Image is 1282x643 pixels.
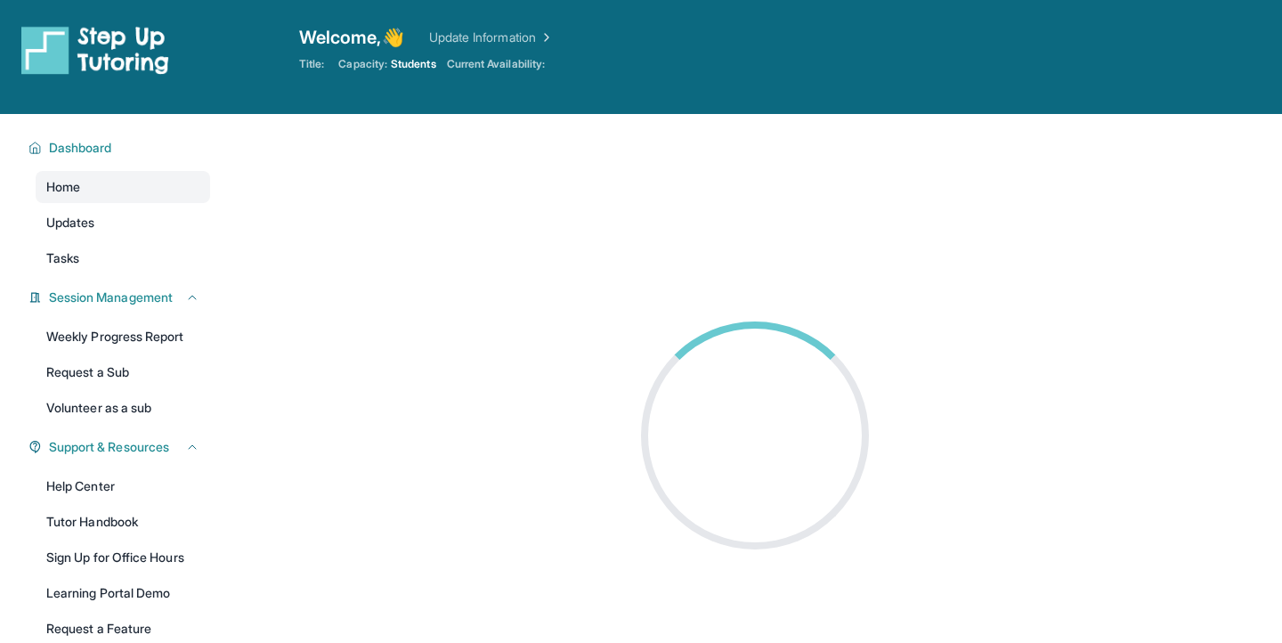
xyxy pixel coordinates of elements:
img: logo [21,25,169,75]
span: Title: [299,57,324,71]
a: Tasks [36,242,210,274]
a: Home [36,171,210,203]
a: Volunteer as a sub [36,392,210,424]
a: Tutor Handbook [36,506,210,538]
span: Welcome, 👋 [299,25,404,50]
span: Updates [46,214,95,232]
span: Session Management [49,289,173,306]
a: Learning Portal Demo [36,577,210,609]
a: Help Center [36,470,210,502]
a: Updates [36,207,210,239]
span: Tasks [46,249,79,267]
img: Chevron Right [536,28,554,46]
a: Sign Up for Office Hours [36,541,210,574]
button: Session Management [42,289,199,306]
span: Current Availability: [447,57,545,71]
span: Support & Resources [49,438,169,456]
span: Home [46,178,80,196]
button: Support & Resources [42,438,199,456]
a: Request a Sub [36,356,210,388]
span: Capacity: [338,57,387,71]
button: Dashboard [42,139,199,157]
span: Dashboard [49,139,112,157]
a: Weekly Progress Report [36,321,210,353]
a: Update Information [429,28,554,46]
span: Students [391,57,436,71]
